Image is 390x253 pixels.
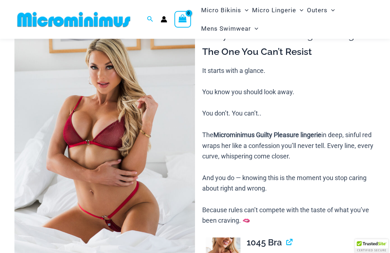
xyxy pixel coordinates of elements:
b: Microminimus Guilty Pleasure lingerie [213,131,321,139]
span: Outers [307,1,328,19]
a: Account icon link [161,16,167,23]
span: Menu Toggle [251,19,258,38]
h3: The One You Can’t Resist [202,46,376,58]
span: Mens Swimwear [201,19,251,38]
span: Micro Bikinis [201,1,241,19]
a: Micro LingerieMenu ToggleMenu Toggle [250,1,305,19]
span: 1045 Bra [247,237,282,248]
a: OutersMenu ToggleMenu Toggle [305,1,337,19]
img: MM SHOP LOGO FLAT [14,12,133,28]
a: Mens SwimwearMenu ToggleMenu Toggle [199,19,260,38]
p: It starts with a glance. You know you should look away. You don’t. You can’t.. The in deep, sinfu... [202,66,376,227]
span: Menu Toggle [328,1,335,19]
span: Micro Lingerie [252,1,296,19]
div: TrustedSite Certified [355,239,388,253]
a: Micro BikinisMenu ToggleMenu Toggle [199,1,250,19]
span: Menu Toggle [241,1,248,19]
a: View Shopping Cart, empty [174,11,191,28]
span: Menu Toggle [296,1,303,19]
a: Search icon link [147,15,153,24]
